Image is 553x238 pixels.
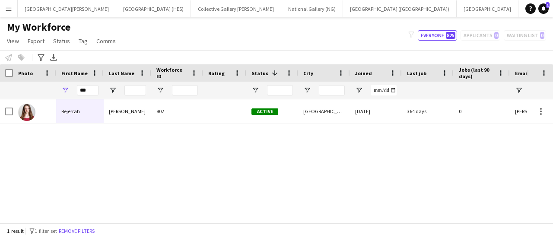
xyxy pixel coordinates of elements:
[18,0,116,17] button: [GEOGRAPHIC_DATA][PERSON_NAME]
[109,70,134,76] span: Last Name
[61,70,88,76] span: First Name
[418,30,457,41] button: Everyone825
[298,99,350,123] div: [GEOGRAPHIC_DATA]
[350,99,402,123] div: [DATE]
[457,0,518,17] button: [GEOGRAPHIC_DATA]
[116,0,191,17] button: [GEOGRAPHIC_DATA] (HES)
[515,86,523,94] button: Open Filter Menu
[208,70,225,76] span: Rating
[402,99,454,123] div: 364 days
[251,70,268,76] span: Status
[57,226,96,236] button: Remove filters
[18,70,33,76] span: Photo
[303,70,313,76] span: City
[172,85,198,95] input: Workforce ID Filter Input
[79,37,88,45] span: Tag
[35,228,57,234] span: 1 filter set
[151,99,203,123] div: 802
[156,86,164,94] button: Open Filter Menu
[251,108,278,115] span: Active
[281,0,343,17] button: National Gallery (NG)
[75,35,91,47] a: Tag
[538,3,549,14] a: 1
[371,85,397,95] input: Joined Filter Input
[343,0,457,17] button: [GEOGRAPHIC_DATA] ([GEOGRAPHIC_DATA])
[93,35,119,47] a: Comms
[319,85,345,95] input: City Filter Input
[109,86,117,94] button: Open Filter Menu
[459,67,494,79] span: Jobs (last 90 days)
[355,70,372,76] span: Joined
[303,86,311,94] button: Open Filter Menu
[407,70,426,76] span: Last job
[446,32,455,39] span: 825
[36,52,46,63] app-action-btn: Advanced filters
[3,35,22,47] a: View
[515,70,529,76] span: Email
[251,86,259,94] button: Open Filter Menu
[355,86,363,94] button: Open Filter Menu
[7,21,70,34] span: My Workforce
[96,37,116,45] span: Comms
[267,85,293,95] input: Status Filter Input
[28,37,44,45] span: Export
[18,104,35,121] img: Rejerrah Hosie Meese
[104,99,151,123] div: [PERSON_NAME]
[50,35,73,47] a: Status
[124,85,146,95] input: Last Name Filter Input
[48,52,59,63] app-action-btn: Export XLSX
[61,86,69,94] button: Open Filter Menu
[454,99,510,123] div: 0
[156,67,188,79] span: Workforce ID
[546,2,550,8] span: 1
[191,0,281,17] button: Collective Gallery [PERSON_NAME]
[56,99,104,123] div: Rejerrah
[7,37,19,45] span: View
[77,85,99,95] input: First Name Filter Input
[53,37,70,45] span: Status
[24,35,48,47] a: Export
